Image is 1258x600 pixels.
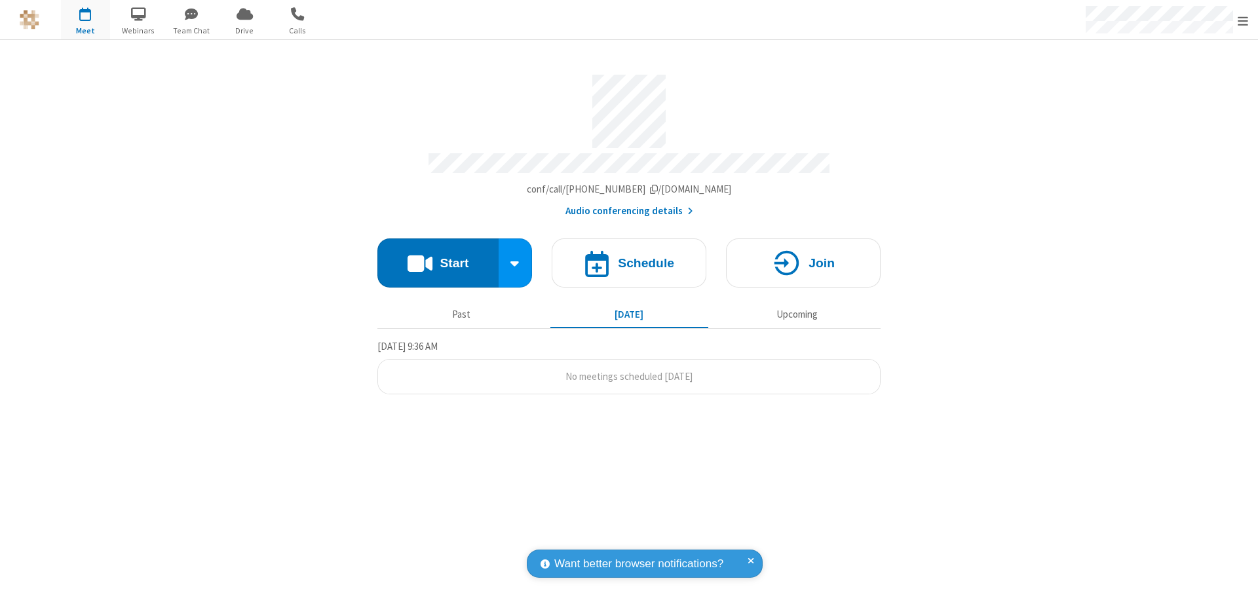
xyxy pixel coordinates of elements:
[377,238,499,288] button: Start
[61,25,110,37] span: Meet
[114,25,163,37] span: Webinars
[383,302,541,327] button: Past
[499,238,533,288] div: Start conference options
[377,340,438,352] span: [DATE] 9:36 AM
[565,370,693,383] span: No meetings scheduled [DATE]
[618,257,674,269] h4: Schedule
[565,204,693,219] button: Audio conferencing details
[273,25,322,37] span: Calls
[552,238,706,288] button: Schedule
[377,65,881,219] section: Account details
[726,238,881,288] button: Join
[527,183,732,195] span: Copy my meeting room link
[20,10,39,29] img: QA Selenium DO NOT DELETE OR CHANGE
[377,339,881,395] section: Today's Meetings
[220,25,269,37] span: Drive
[809,257,835,269] h4: Join
[718,302,876,327] button: Upcoming
[167,25,216,37] span: Team Chat
[554,555,723,572] span: Want better browser notifications?
[440,257,468,269] h4: Start
[527,182,732,197] button: Copy my meeting room linkCopy my meeting room link
[1225,566,1248,591] iframe: Chat
[550,302,708,327] button: [DATE]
